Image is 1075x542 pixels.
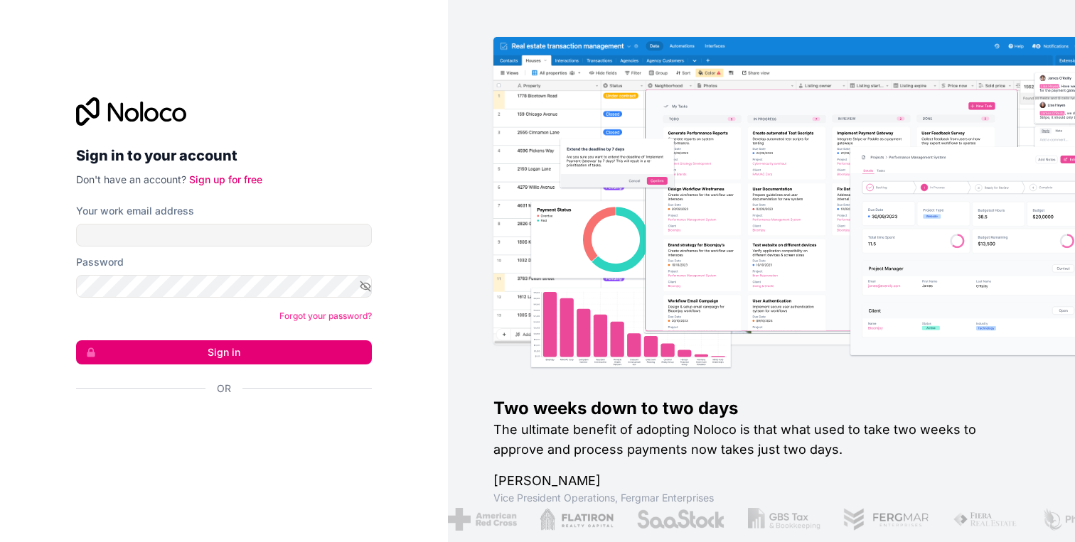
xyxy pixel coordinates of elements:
[76,204,194,218] label: Your work email address
[76,340,372,364] button: Sign in
[493,420,1029,460] h2: The ultimate benefit of adopting Noloco is that what used to take two weeks to approve and proces...
[279,310,372,321] a: Forgot your password?
[76,275,372,298] input: Password
[217,381,231,396] span: Or
[76,255,124,269] label: Password
[76,173,186,185] span: Don't have an account?
[746,508,818,531] img: /assets/gbstax-C-GtDUiK.png
[537,508,611,531] img: /assets/flatiron-C8eUkumj.png
[69,411,368,443] iframe: Schaltfläche „Über Google anmelden“
[493,471,1029,491] h1: [PERSON_NAME]
[493,491,1029,505] h1: Vice President Operations , Fergmar Enterprises
[633,508,723,531] img: /assets/saastock-C6Zbiodz.png
[493,397,1029,420] h1: Two weeks down to two days
[950,508,1017,531] img: /assets/fiera-fwj2N5v4.png
[189,173,262,185] a: Sign up for free
[76,143,372,168] h2: Sign in to your account
[446,508,515,531] img: /assets/american-red-cross-BAupjrZR.png
[840,508,927,531] img: /assets/fergmar-CudnrXN5.png
[76,224,372,246] input: Email address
